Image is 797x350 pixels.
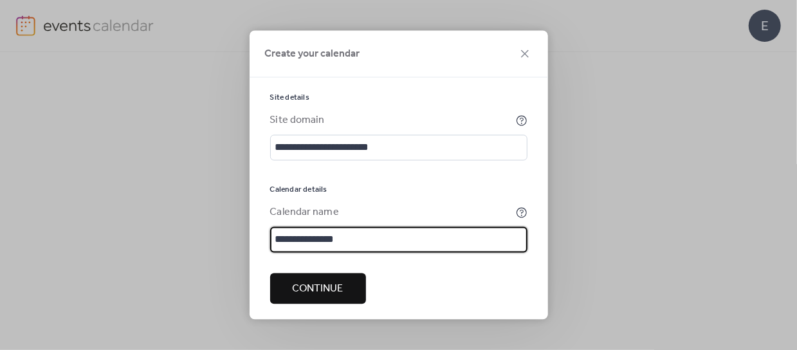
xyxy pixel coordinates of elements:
[270,185,327,196] span: Calendar details
[265,47,360,62] span: Create your calendar
[270,93,309,104] span: Site details
[270,205,513,221] div: Calendar name
[270,273,366,304] button: Continue
[270,113,513,129] div: Site domain
[293,282,344,297] span: Continue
